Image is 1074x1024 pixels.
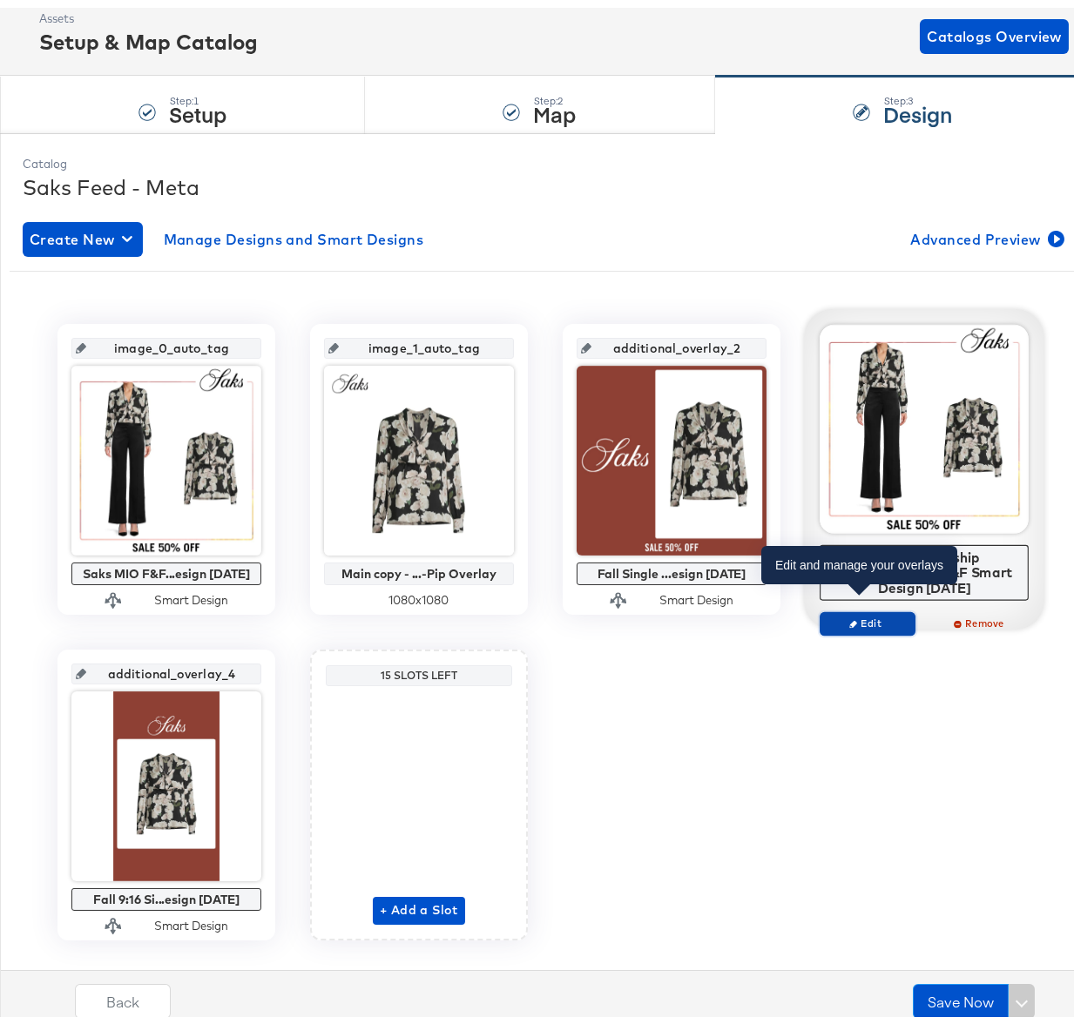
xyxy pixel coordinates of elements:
[23,214,143,249] button: Create New
[827,610,908,623] span: Edit
[913,976,1009,1011] button: Save Now
[76,559,257,573] div: Saks MIO F&F...esign [DATE]
[659,584,733,601] div: Smart Design
[883,87,952,99] div: Step: 3
[581,559,762,573] div: Fall Single ...esign [DATE]
[820,604,915,629] button: Edit
[324,584,514,601] div: 1080 x 1080
[76,885,257,899] div: Fall 9:16 Si...esign [DATE]
[23,165,1068,194] div: Saks Feed - Meta
[330,661,508,675] div: 15 Slots Left
[154,910,228,926] div: Smart Design
[23,148,1068,165] div: Catalog
[920,11,1069,46] button: Catalogs Overview
[169,91,226,120] strong: Setup
[883,91,952,120] strong: Design
[30,219,136,244] span: Create New
[933,604,1029,629] button: Remove
[39,19,258,49] div: Setup & Map Catalog
[169,87,226,99] div: Step: 1
[927,17,1062,41] span: Catalogs Overview
[39,3,258,19] div: Assets
[903,214,1068,249] button: Advanced Preview
[373,889,465,917] button: + Add a Slot
[75,976,171,1011] button: Back
[910,219,1061,244] span: Advanced Preview
[328,559,510,573] div: Main copy - ...-Pip Overlay
[825,542,1024,588] div: Saks Partnership [PERSON_NAME]&F Smart Design [DATE]
[154,584,228,601] div: Smart Design
[157,214,431,249] button: Manage Designs and Smart Designs
[533,91,576,120] strong: Map
[380,892,458,913] span: + Add a Slot
[533,87,576,99] div: Step: 2
[941,610,1021,623] span: Remove
[164,219,424,244] span: Manage Designs and Smart Designs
